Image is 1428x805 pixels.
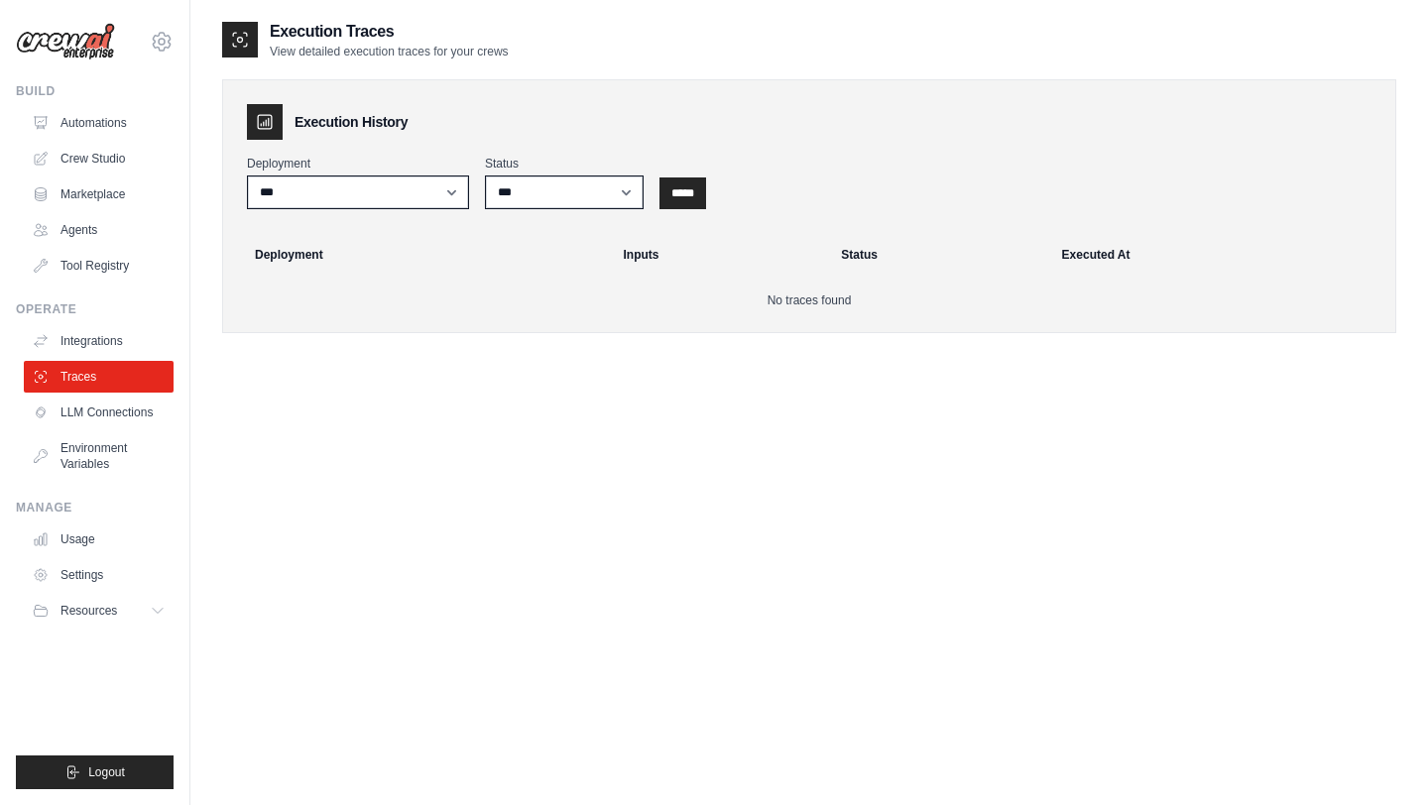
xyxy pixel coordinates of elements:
a: Marketplace [24,178,174,210]
th: Executed At [1050,233,1387,277]
label: Deployment [247,156,469,172]
a: Environment Variables [24,432,174,480]
th: Status [829,233,1049,277]
a: Agents [24,214,174,246]
a: Settings [24,559,174,591]
a: Crew Studio [24,143,174,174]
th: Inputs [612,233,830,277]
button: Logout [16,755,174,789]
div: Manage [16,500,174,516]
label: Status [485,156,644,172]
h3: Execution History [295,112,408,132]
a: Usage [24,523,174,555]
div: Operate [16,301,174,317]
p: No traces found [247,292,1371,308]
img: Logo [16,23,115,60]
button: Resources [24,595,174,627]
th: Deployment [231,233,612,277]
span: Logout [88,764,125,780]
div: Build [16,83,174,99]
p: View detailed execution traces for your crews [270,44,509,59]
h2: Execution Traces [270,20,509,44]
a: Tool Registry [24,250,174,282]
a: LLM Connections [24,397,174,428]
a: Integrations [24,325,174,357]
a: Traces [24,361,174,393]
span: Resources [60,603,117,619]
a: Automations [24,107,174,139]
